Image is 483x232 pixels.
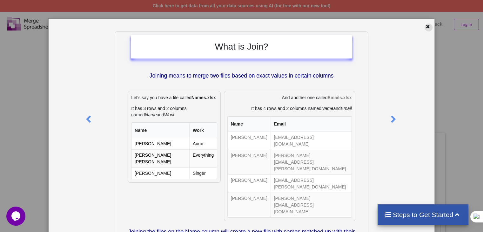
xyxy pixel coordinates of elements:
th: Name [228,116,271,132]
i: Work [164,112,175,117]
td: [PERSON_NAME] [131,167,189,179]
p: Joining means to merge two files based on exact values in certain columns [131,72,352,80]
td: Everything [189,149,217,167]
p: It has 4 rows and 2 columns named and [227,105,352,112]
iframe: chat widget [6,207,27,226]
th: Name [131,123,189,138]
b: Emails.xlsx [327,95,352,100]
b: Names.xlsx [191,95,216,100]
i: Name [321,106,333,111]
td: [PERSON_NAME] [228,193,271,217]
td: [PERSON_NAME] [228,150,271,174]
p: Let's say you have a file called [131,94,217,101]
td: [EMAIL_ADDRESS][PERSON_NAME][DOMAIN_NAME] [271,174,352,193]
td: [PERSON_NAME] [228,174,271,193]
td: [PERSON_NAME] [131,138,189,149]
td: Auror [189,138,217,149]
h2: What is Join? [137,41,346,52]
th: Work [189,123,217,138]
td: [EMAIL_ADDRESS][DOMAIN_NAME] [271,132,352,150]
td: Singer [189,167,217,179]
p: And another one called [227,94,352,101]
i: Name [145,112,157,117]
i: Email [341,106,352,111]
p: It has 3 rows and 2 columns named and [131,105,217,118]
th: Email [271,116,352,132]
td: [PERSON_NAME] [PERSON_NAME] [131,149,189,167]
h4: Steps to Get Started [384,211,462,219]
td: [PERSON_NAME][EMAIL_ADDRESS][PERSON_NAME][DOMAIN_NAME] [271,150,352,174]
td: [PERSON_NAME] [228,132,271,150]
td: [PERSON_NAME][EMAIL_ADDRESS][DOMAIN_NAME] [271,193,352,217]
